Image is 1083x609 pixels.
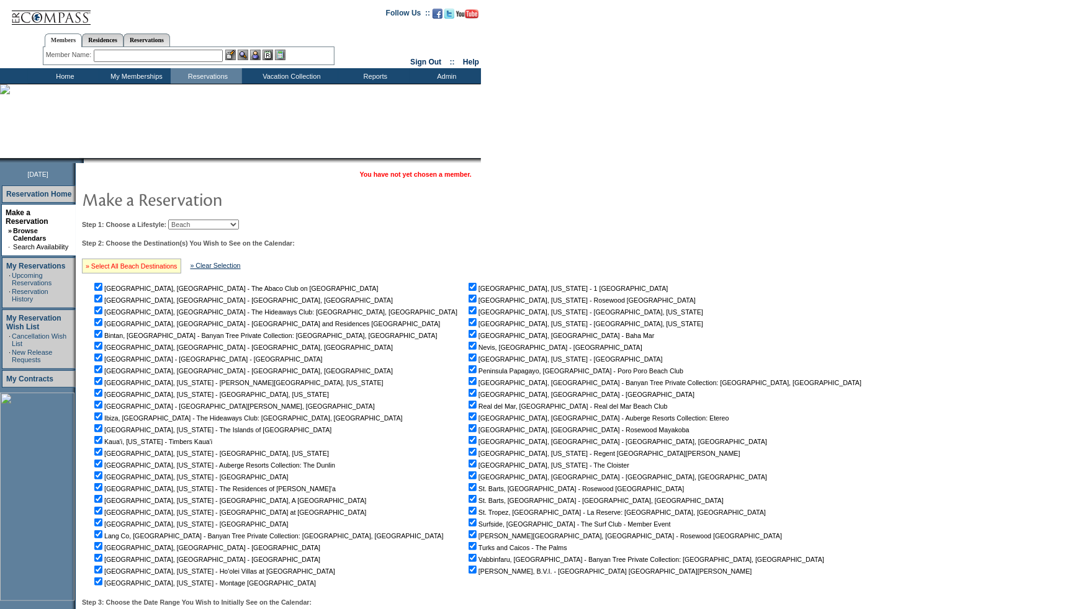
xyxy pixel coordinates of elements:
a: Reservations [124,33,170,47]
nobr: Surfside, [GEOGRAPHIC_DATA] - The Surf Club - Member Event [466,520,671,528]
nobr: [GEOGRAPHIC_DATA], [US_STATE] - [GEOGRAPHIC_DATA] at [GEOGRAPHIC_DATA] [92,509,366,516]
nobr: [GEOGRAPHIC_DATA], [GEOGRAPHIC_DATA] - The Hideaways Club: [GEOGRAPHIC_DATA], [GEOGRAPHIC_DATA] [92,308,457,316]
nobr: [GEOGRAPHIC_DATA], [US_STATE] - Rosewood [GEOGRAPHIC_DATA] [466,296,696,304]
nobr: [GEOGRAPHIC_DATA], [US_STATE] - [GEOGRAPHIC_DATA], [US_STATE] [466,320,703,327]
img: b_edit.gif [225,50,236,60]
nobr: [GEOGRAPHIC_DATA], [US_STATE] - Regent [GEOGRAPHIC_DATA][PERSON_NAME] [466,450,740,457]
td: · [9,272,11,287]
div: Member Name: [46,50,94,60]
td: · [9,332,11,347]
nobr: [GEOGRAPHIC_DATA], [US_STATE] - The Cloister [466,461,629,469]
a: My Reservations [6,262,65,270]
img: Reservations [263,50,273,60]
nobr: [GEOGRAPHIC_DATA], [US_STATE] - The Residences of [PERSON_NAME]'a [92,485,336,492]
td: Reservations [171,68,242,84]
a: Help [463,58,479,66]
a: Residences [82,33,124,47]
nobr: Vabbinfaru, [GEOGRAPHIC_DATA] - Banyan Tree Private Collection: [GEOGRAPHIC_DATA], [GEOGRAPHIC_DATA] [466,556,824,563]
nobr: [GEOGRAPHIC_DATA], [US_STATE] - [PERSON_NAME][GEOGRAPHIC_DATA], [US_STATE] [92,379,384,386]
nobr: [GEOGRAPHIC_DATA], [US_STATE] - [GEOGRAPHIC_DATA], [US_STATE] [92,391,329,398]
nobr: [GEOGRAPHIC_DATA], [GEOGRAPHIC_DATA] - [GEOGRAPHIC_DATA] [466,391,694,398]
td: · [8,243,12,251]
img: View [238,50,248,60]
nobr: [GEOGRAPHIC_DATA], [US_STATE] - Montage [GEOGRAPHIC_DATA] [92,579,316,587]
a: » Select All Beach Destinations [86,262,178,270]
nobr: [GEOGRAPHIC_DATA], [GEOGRAPHIC_DATA] - Banyan Tree Private Collection: [GEOGRAPHIC_DATA], [GEOGRA... [466,379,861,386]
nobr: [GEOGRAPHIC_DATA] - [GEOGRAPHIC_DATA][PERSON_NAME], [GEOGRAPHIC_DATA] [92,402,375,410]
nobr: Bintan, [GEOGRAPHIC_DATA] - Banyan Tree Private Collection: [GEOGRAPHIC_DATA], [GEOGRAPHIC_DATA] [92,332,438,339]
a: Reservation History [12,288,48,303]
img: blank.gif [84,158,85,163]
b: Step 3: Choose the Date Range You Wish to Initially See on the Calendar: [82,598,312,606]
nobr: [GEOGRAPHIC_DATA], [US_STATE] - [GEOGRAPHIC_DATA] [92,520,289,528]
nobr: [GEOGRAPHIC_DATA], [US_STATE] - The Islands of [GEOGRAPHIC_DATA] [92,426,331,433]
nobr: [GEOGRAPHIC_DATA], [GEOGRAPHIC_DATA] - [GEOGRAPHIC_DATA] [92,556,320,563]
td: Vacation Collection [242,68,338,84]
a: Reservation Home [6,190,71,198]
nobr: [GEOGRAPHIC_DATA], [US_STATE] - Auberge Resorts Collection: The Dunlin [92,461,335,469]
nobr: St. Tropez, [GEOGRAPHIC_DATA] - La Reserve: [GEOGRAPHIC_DATA], [GEOGRAPHIC_DATA] [466,509,766,516]
img: Become our fan on Facebook [433,9,443,19]
nobr: Nevis, [GEOGRAPHIC_DATA] - [GEOGRAPHIC_DATA] [466,344,642,351]
nobr: [GEOGRAPHIC_DATA], [US_STATE] - 1 [GEOGRAPHIC_DATA] [466,285,668,292]
nobr: [PERSON_NAME][GEOGRAPHIC_DATA], [GEOGRAPHIC_DATA] - Rosewood [GEOGRAPHIC_DATA] [466,532,782,540]
nobr: [GEOGRAPHIC_DATA], [US_STATE] - [GEOGRAPHIC_DATA], A [GEOGRAPHIC_DATA] [92,497,366,504]
span: You have not yet chosen a member. [360,171,472,178]
nobr: St. Barts, [GEOGRAPHIC_DATA] - [GEOGRAPHIC_DATA], [GEOGRAPHIC_DATA] [466,497,724,504]
nobr: [GEOGRAPHIC_DATA] - [GEOGRAPHIC_DATA] - [GEOGRAPHIC_DATA] [92,355,323,363]
td: Home [28,68,99,84]
nobr: Real del Mar, [GEOGRAPHIC_DATA] - Real del Mar Beach Club [466,402,668,410]
nobr: [GEOGRAPHIC_DATA], [US_STATE] - [GEOGRAPHIC_DATA], [US_STATE] [466,308,703,316]
a: Cancellation Wish List [12,332,66,347]
nobr: [PERSON_NAME], B.V.I. - [GEOGRAPHIC_DATA] [GEOGRAPHIC_DATA][PERSON_NAME] [466,567,752,575]
nobr: [GEOGRAPHIC_DATA], [GEOGRAPHIC_DATA] - [GEOGRAPHIC_DATA] [92,544,320,551]
td: · [9,349,11,363]
nobr: [GEOGRAPHIC_DATA], [GEOGRAPHIC_DATA] - The Abaco Club on [GEOGRAPHIC_DATA] [92,285,379,292]
b: Step 2: Choose the Destination(s) You Wish to See on the Calendar: [82,239,295,247]
img: promoShadowLeftCorner.gif [79,158,84,163]
a: Members [45,33,83,47]
nobr: Peninsula Papagayo, [GEOGRAPHIC_DATA] - Poro Poro Beach Club [466,367,683,375]
a: » Clear Selection [191,262,241,269]
img: Impersonate [250,50,261,60]
a: Search Availability [13,243,68,251]
td: My Memberships [99,68,171,84]
nobr: [GEOGRAPHIC_DATA], [US_STATE] - [GEOGRAPHIC_DATA], [US_STATE] [92,450,329,457]
a: New Release Requests [12,349,52,363]
td: · [9,288,11,303]
nobr: [GEOGRAPHIC_DATA], [GEOGRAPHIC_DATA] - [GEOGRAPHIC_DATA], [GEOGRAPHIC_DATA] [92,367,393,375]
nobr: [GEOGRAPHIC_DATA], [US_STATE] - [GEOGRAPHIC_DATA] [92,473,289,481]
nobr: [GEOGRAPHIC_DATA], [GEOGRAPHIC_DATA] - [GEOGRAPHIC_DATA] and Residences [GEOGRAPHIC_DATA] [92,320,440,327]
nobr: [GEOGRAPHIC_DATA], [GEOGRAPHIC_DATA] - [GEOGRAPHIC_DATA], [GEOGRAPHIC_DATA] [92,296,393,304]
td: Reports [338,68,410,84]
b: » [8,227,12,234]
td: Admin [410,68,481,84]
a: My Reservation Wish List [6,314,61,331]
nobr: [GEOGRAPHIC_DATA], [GEOGRAPHIC_DATA] - [GEOGRAPHIC_DATA], [GEOGRAPHIC_DATA] [466,438,767,445]
nobr: [GEOGRAPHIC_DATA], [GEOGRAPHIC_DATA] - Baha Mar [466,332,654,339]
nobr: Lang Co, [GEOGRAPHIC_DATA] - Banyan Tree Private Collection: [GEOGRAPHIC_DATA], [GEOGRAPHIC_DATA] [92,532,444,540]
a: Follow us on Twitter [444,12,454,20]
a: Upcoming Reservations [12,272,52,287]
a: My Contracts [6,375,53,383]
nobr: [GEOGRAPHIC_DATA], [GEOGRAPHIC_DATA] - [GEOGRAPHIC_DATA], [GEOGRAPHIC_DATA] [466,473,767,481]
nobr: Turks and Caicos - The Palms [466,544,567,551]
nobr: [GEOGRAPHIC_DATA], [GEOGRAPHIC_DATA] - Rosewood Mayakoba [466,426,690,433]
nobr: [GEOGRAPHIC_DATA], [GEOGRAPHIC_DATA] - Auberge Resorts Collection: Etereo [466,414,729,422]
b: Step 1: Choose a Lifestyle: [82,221,166,228]
a: Make a Reservation [6,208,48,226]
img: Subscribe to our YouTube Channel [456,9,479,19]
a: Browse Calendars [13,227,46,242]
nobr: Kaua'i, [US_STATE] - Timbers Kaua'i [92,438,212,445]
nobr: [GEOGRAPHIC_DATA], [US_STATE] - [GEOGRAPHIC_DATA] [466,355,663,363]
a: Become our fan on Facebook [433,12,443,20]
nobr: Ibiza, [GEOGRAPHIC_DATA] - The Hideaways Club: [GEOGRAPHIC_DATA], [GEOGRAPHIC_DATA] [92,414,403,422]
img: Follow us on Twitter [444,9,454,19]
span: [DATE] [27,171,48,178]
span: :: [450,58,455,66]
nobr: [GEOGRAPHIC_DATA], [US_STATE] - Ho'olei Villas at [GEOGRAPHIC_DATA] [92,567,335,575]
a: Subscribe to our YouTube Channel [456,12,479,20]
a: Sign Out [410,58,441,66]
img: pgTtlMakeReservation.gif [82,187,330,211]
img: b_calculator.gif [275,50,285,60]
